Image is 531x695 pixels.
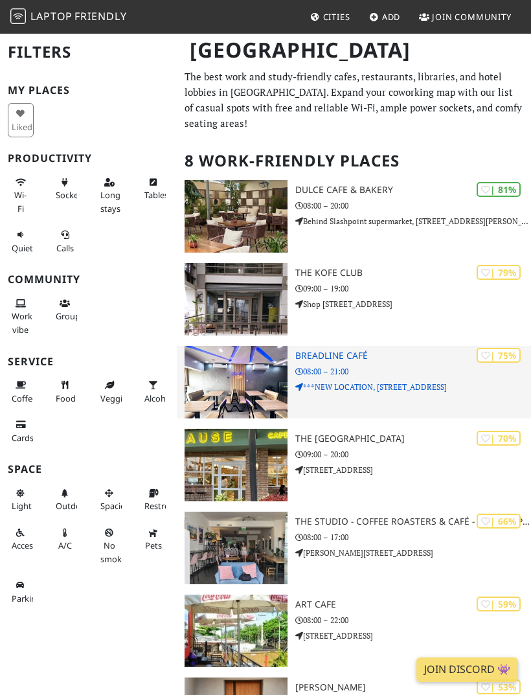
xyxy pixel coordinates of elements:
span: Food [56,393,76,404]
span: Long stays [100,189,120,214]
button: Cards [8,414,34,448]
img: Breadline Café [185,346,287,418]
button: Light [8,483,34,517]
span: Veggie [100,393,127,404]
span: Laptop [30,9,73,23]
span: Cities [323,11,350,23]
span: Power sockets [56,189,85,201]
a: Breadline Café | 75% Breadline Café 08:00 – 21:00 ***NEW LOCATION, [STREET_ADDRESS] [177,346,531,418]
h3: Breadline Café [295,350,531,361]
button: Parking [8,575,34,609]
button: Calls [52,224,78,258]
a: Cities [305,5,356,28]
a: The Palms Shopping Mall | 70% The [GEOGRAPHIC_DATA] 09:00 – 20:00 [STREET_ADDRESS] [177,429,531,501]
img: Dulce Cafe & Bakery [185,180,287,253]
a: LaptopFriendly LaptopFriendly [10,6,127,28]
h2: Filters [8,32,169,72]
h3: My Places [8,84,169,97]
h3: Dulce Cafe & Bakery [295,185,531,196]
div: | 70% [477,431,521,446]
p: [PERSON_NAME][STREET_ADDRESS] [295,547,531,559]
span: Outdoor area [56,500,89,512]
span: Quiet [12,242,33,254]
div: | 53% [477,679,521,694]
p: 09:00 – 20:00 [295,448,531,461]
span: Spacious [100,500,135,512]
img: The Studio - Coffee Roasters & Café - Lagos [185,512,287,584]
button: A/C [52,522,78,556]
a: The Studio - Coffee Roasters & Café - Lagos | 66% The Studio - Coffee Roasters & Café - [GEOGRAPH... [177,512,531,584]
span: Air conditioned [58,540,72,551]
p: Shop [STREET_ADDRESS] [295,298,531,310]
span: Stable Wi-Fi [14,189,27,214]
h3: The [GEOGRAPHIC_DATA] [295,433,531,444]
button: Outdoor [52,483,78,517]
button: Accessible [8,522,34,556]
h2: 8 Work-Friendly Places [185,141,523,181]
span: Friendly [74,9,126,23]
a: Join Community [414,5,517,28]
button: Quiet [8,224,34,258]
h3: Community [8,273,169,286]
button: Pets [141,522,166,556]
span: Add [382,11,401,23]
p: ***NEW LOCATION, [STREET_ADDRESS] [295,381,531,393]
span: Accessible [12,540,51,551]
button: Sockets [52,172,78,206]
span: Alcohol [144,393,173,404]
div: | 59% [477,597,521,611]
button: No smoke [96,522,122,569]
a: ART CAFE | 59% ART CAFE 08:00 – 22:00 [STREET_ADDRESS] [177,595,531,667]
a: Join Discord 👾 [416,657,518,682]
button: Wi-Fi [8,172,34,219]
span: Group tables [56,310,84,322]
img: The Palms Shopping Mall [185,429,287,501]
span: Work-friendly tables [144,189,168,201]
p: 08:00 – 21:00 [295,365,531,378]
div: | 66% [477,514,521,529]
img: LaptopFriendly [10,8,26,24]
h1: [GEOGRAPHIC_DATA] [179,32,523,68]
p: 09:00 – 19:00 [295,282,531,295]
h3: Space [8,463,169,475]
button: Spacious [96,483,122,517]
p: The best work and study-friendly cafes, restaurants, libraries, and hotel lobbies in [GEOGRAPHIC_... [185,69,523,131]
a: Add [364,5,406,28]
span: Credit cards [12,432,34,444]
img: The Kofe Club [185,263,287,336]
button: Tables [141,172,166,206]
button: Food [52,374,78,409]
button: Alcohol [141,374,166,409]
h3: Service [8,356,169,368]
a: Dulce Cafe & Bakery | 81% Dulce Cafe & Bakery 08:00 – 20:00 Behind Slashpoint supermarket, [STREE... [177,180,531,253]
p: 08:00 – 22:00 [295,614,531,626]
button: Long stays [96,172,122,219]
p: 08:00 – 20:00 [295,199,531,212]
button: Veggie [96,374,122,409]
button: Work vibe [8,293,34,340]
button: Groups [52,293,78,327]
span: Parking [12,593,41,604]
span: Coffee [12,393,37,404]
p: Behind Slashpoint supermarket, [STREET_ADDRESS][PERSON_NAME] [295,215,531,227]
h3: The Studio - Coffee Roasters & Café - [GEOGRAPHIC_DATA] [295,516,531,527]
p: [STREET_ADDRESS] [295,630,531,642]
div: | 75% [477,348,521,363]
div: | 81% [477,182,521,197]
a: The Kofe Club | 79% The Kofe Club 09:00 – 19:00 Shop [STREET_ADDRESS] [177,263,531,336]
h3: ART CAFE [295,599,531,610]
span: Natural light [12,500,32,512]
span: Join Community [432,11,512,23]
h3: [PERSON_NAME] [295,682,531,693]
button: Coffee [8,374,34,409]
span: Smoke free [100,540,126,564]
h3: The Kofe Club [295,268,531,279]
span: Pet friendly [145,540,162,551]
span: Video/audio calls [56,242,74,254]
p: [STREET_ADDRESS] [295,464,531,476]
span: Restroom [144,500,183,512]
p: 08:00 – 17:00 [295,531,531,543]
span: People working [12,310,32,335]
button: Restroom [141,483,166,517]
img: ART CAFE [185,595,287,667]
